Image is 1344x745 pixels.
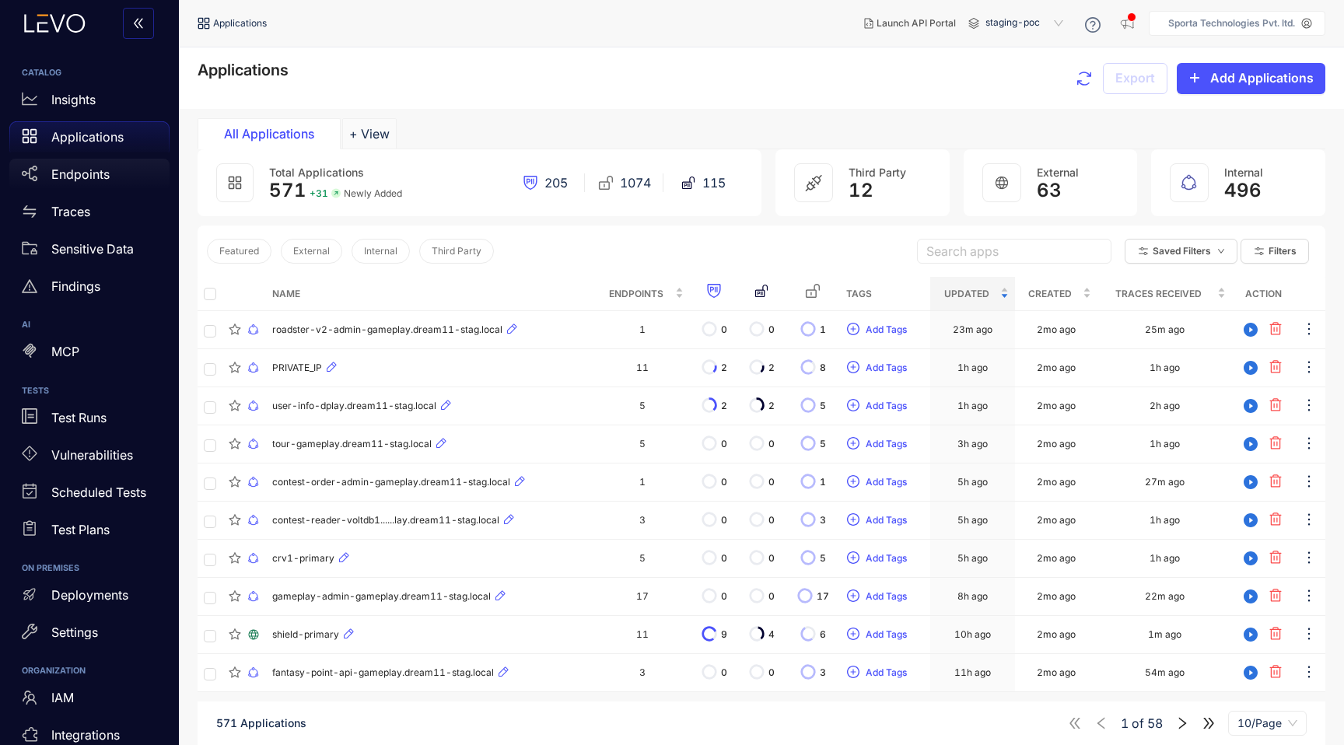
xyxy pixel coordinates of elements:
button: play-circle [1238,393,1263,418]
span: 0 [768,515,775,526]
button: play-circle [1238,470,1263,495]
span: 496 [1224,180,1262,201]
span: 5 [820,553,826,564]
td: 1 [594,311,690,349]
button: play-circle [1238,546,1263,571]
span: star [229,628,241,641]
div: 54m ago [1145,667,1185,678]
button: play-circle [1238,432,1263,456]
span: Total Applications [269,166,364,179]
span: staging-poc [985,11,1066,36]
td: 17 [594,578,690,616]
div: 3h ago [957,439,988,449]
p: Settings [51,625,98,639]
span: plus-circle [847,399,859,413]
td: 5 [594,387,690,425]
div: 11h ago [954,667,991,678]
span: 0 [721,591,727,602]
span: plus-circle [847,323,859,337]
span: ellipsis [1301,397,1317,415]
span: roadster-v2-admin-gameplay.dream11-stag.local [272,324,502,335]
th: Tags [840,277,930,311]
span: Updated [936,285,997,303]
span: 63 [1037,180,1062,201]
button: ellipsis [1300,622,1318,647]
div: 2mo ago [1037,439,1076,449]
span: play-circle [1239,437,1262,451]
button: plus-circleAdd Tags [846,546,908,571]
p: Vulnerabilities [51,448,133,462]
button: play-circle [1238,355,1263,380]
span: 0 [721,553,727,564]
div: 1m ago [1148,629,1181,640]
span: 3 [820,667,826,678]
span: plus-circle [847,361,859,375]
button: Add tab [342,118,397,149]
a: Settings [9,617,170,654]
span: Add Tags [866,629,907,640]
h6: ON PREMISES [22,564,157,573]
span: ellipsis [1301,435,1317,453]
span: Internal [1224,166,1263,179]
span: PRIVATE_IP [272,362,322,373]
div: 2mo ago [1037,400,1076,411]
h6: TESTS [22,386,157,396]
a: Applications [9,121,170,159]
span: 1 [820,477,826,488]
a: Vulnerabilities [9,439,170,477]
span: 5 [820,439,826,449]
button: plus-circleAdd Tags [846,508,908,533]
button: Third Party [419,239,494,264]
span: 0 [768,667,775,678]
span: down [1217,247,1225,256]
a: Insights [9,84,170,121]
a: Test Runs [9,402,170,439]
p: Insights [51,93,96,107]
span: user-info-dplay.dream11-stag.local [272,400,436,411]
button: play-circle [1238,584,1263,609]
span: Launch API Portal [877,18,956,29]
span: star [229,324,241,336]
span: 571 [269,179,306,201]
span: star [229,438,241,450]
span: 1074 [620,176,651,190]
button: ellipsis [1300,432,1318,456]
span: Add Tags [866,324,907,335]
span: External [293,246,330,257]
span: External [1037,166,1079,179]
p: Findings [51,279,100,293]
button: ellipsis [1300,584,1318,609]
span: star [229,400,241,412]
a: Findings [9,271,170,308]
p: Traces [51,205,90,219]
span: ellipsis [1301,550,1317,568]
span: plus-circle [847,475,859,489]
span: Third Party [432,246,481,257]
div: 10h ago [954,629,991,640]
p: IAM [51,691,74,705]
div: 2mo ago [1037,667,1076,678]
span: contest-order-admin-gameplay.dream11-stag.local [272,477,510,488]
span: play-circle [1239,551,1262,565]
span: ellipsis [1301,359,1317,377]
span: 5 [820,400,826,411]
span: play-circle [1239,513,1262,527]
span: 58 [1147,716,1163,730]
p: Sporta Technologies Pvt. ltd. [1168,18,1295,29]
span: star [229,590,241,603]
span: 115 [702,176,726,190]
span: star [229,362,241,374]
button: plus-circleAdd Tags [846,622,908,647]
a: Sensitive Data [9,233,170,271]
span: tour-gameplay.dream11-stag.local [272,439,432,449]
span: 8 [820,362,826,373]
h6: AI [22,320,157,330]
div: 5h ago [957,477,988,488]
span: ellipsis [1301,321,1317,339]
div: 1h ago [1150,553,1180,564]
span: shield-primary [272,629,339,640]
a: Traces [9,196,170,233]
span: Add Tags [866,439,907,449]
span: play-circle [1239,399,1262,413]
td: 5 [594,540,690,578]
